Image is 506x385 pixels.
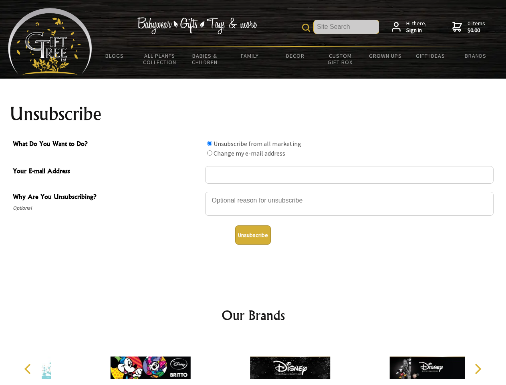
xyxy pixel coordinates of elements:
button: Unsubscribe [235,225,271,245]
strong: Sign in [406,27,427,34]
a: Hi there,Sign in [392,20,427,34]
a: All Plants Collection [137,47,183,71]
a: Brands [453,47,498,64]
input: What Do You Want to Do? [207,141,212,146]
span: 0 items [468,20,485,34]
input: Site Search [314,20,379,34]
img: Babywear - Gifts - Toys & more [137,17,257,34]
span: Why Are You Unsubscribing? [13,192,201,203]
strong: $0.00 [468,27,485,34]
input: What Do You Want to Do? [207,150,212,156]
textarea: Why Are You Unsubscribing? [205,192,494,216]
a: Gift Ideas [408,47,453,64]
a: 0 items$0.00 [452,20,485,34]
a: Custom Gift Box [318,47,363,71]
button: Next [469,360,486,378]
button: Previous [20,360,38,378]
img: Babyware - Gifts - Toys and more... [8,8,92,75]
input: Your E-mail Address [205,166,494,184]
span: Your E-mail Address [13,166,201,178]
a: BLOGS [92,47,137,64]
a: Family [228,47,273,64]
a: Decor [272,47,318,64]
span: Optional [13,203,201,213]
label: Change my e-mail address [214,149,285,157]
a: Grown Ups [363,47,408,64]
label: Unsubscribe from all marketing [214,140,301,148]
span: What Do You Want to Do? [13,139,201,150]
h2: Our Brands [16,306,490,325]
a: Babies & Children [182,47,228,71]
img: product search [302,24,310,32]
span: Hi there, [406,20,427,34]
h1: Unsubscribe [10,104,497,124]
